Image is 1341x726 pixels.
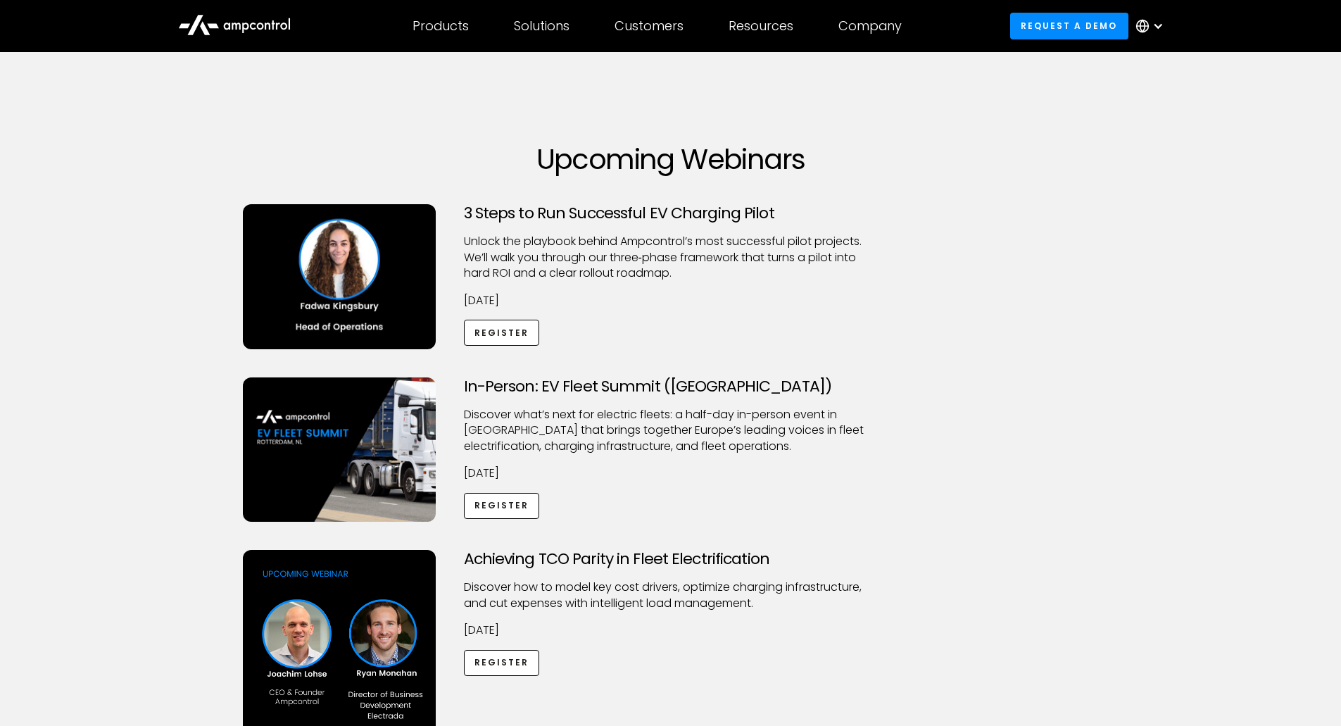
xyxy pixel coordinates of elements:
div: Customers [615,18,684,34]
div: Solutions [514,18,569,34]
a: Register [464,320,540,346]
h1: Upcoming Webinars [243,142,1099,176]
p: Unlock the playbook behind Ampcontrol’s most successful pilot projects. We’ll walk you through ou... [464,234,878,281]
div: Resources [729,18,793,34]
p: [DATE] [464,293,878,308]
a: Register [464,650,540,676]
div: Company [838,18,902,34]
p: Discover how to model key cost drivers, optimize charging infrastructure, and cut expenses with i... [464,580,878,611]
h3: In-Person: EV Fleet Summit ([GEOGRAPHIC_DATA]) [464,377,878,396]
h3: Achieving TCO Parity in Fleet Electrification [464,550,878,568]
h3: 3 Steps to Run Successful EV Charging Pilot [464,204,878,223]
p: [DATE] [464,622,878,638]
a: Register [464,493,540,519]
div: Products [413,18,469,34]
p: ​Discover what’s next for electric fleets: a half-day in-person event in [GEOGRAPHIC_DATA] that b... [464,407,878,454]
a: Request a demo [1010,13,1128,39]
p: [DATE] [464,465,878,481]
